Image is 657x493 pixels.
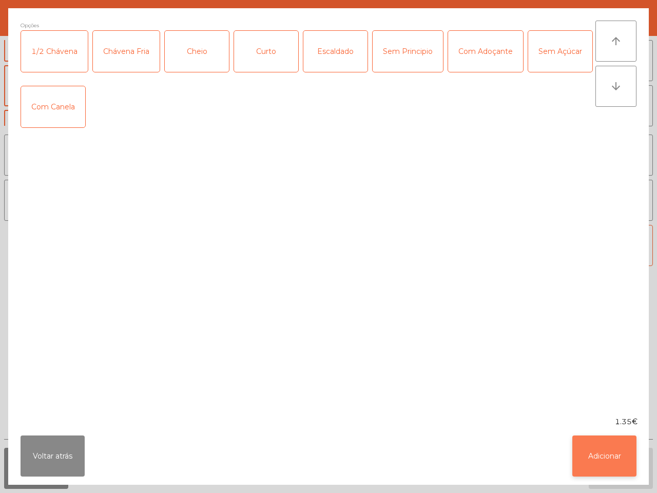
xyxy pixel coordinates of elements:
div: Curto [234,31,298,72]
button: arrow_downward [595,66,636,107]
button: Adicionar [572,435,636,477]
div: 1.35€ [8,416,649,427]
span: Opções [21,21,39,30]
div: Com Canela [21,86,85,127]
div: 1/2 Chávena [21,31,88,72]
button: Voltar atrás [21,435,85,477]
div: Cheio [165,31,229,72]
div: Com Adoçante [448,31,523,72]
div: Sem Principio [373,31,443,72]
div: Chávena Fria [93,31,160,72]
button: arrow_upward [595,21,636,62]
div: Escaldado [303,31,368,72]
i: arrow_upward [610,35,622,47]
i: arrow_downward [610,80,622,92]
div: Sem Açúcar [528,31,592,72]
